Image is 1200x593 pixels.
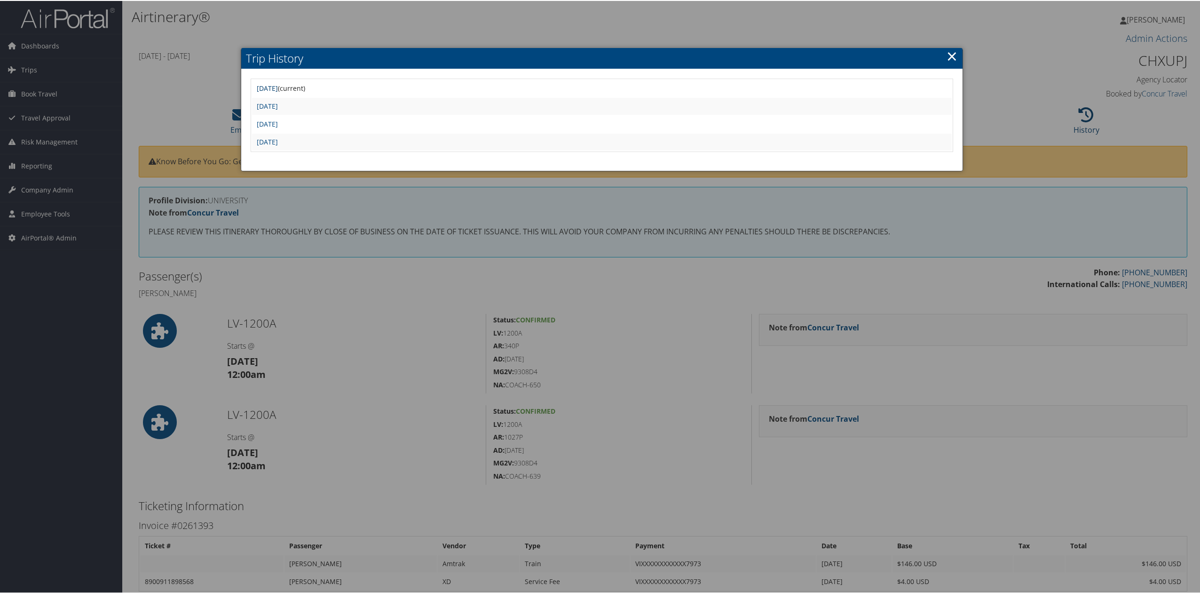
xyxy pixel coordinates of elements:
a: [DATE] [257,136,278,145]
a: × [947,46,957,64]
a: [DATE] [257,101,278,110]
a: [DATE] [257,119,278,128]
a: [DATE] [257,83,278,92]
h2: Trip History [241,47,963,68]
td: (current) [252,79,952,96]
